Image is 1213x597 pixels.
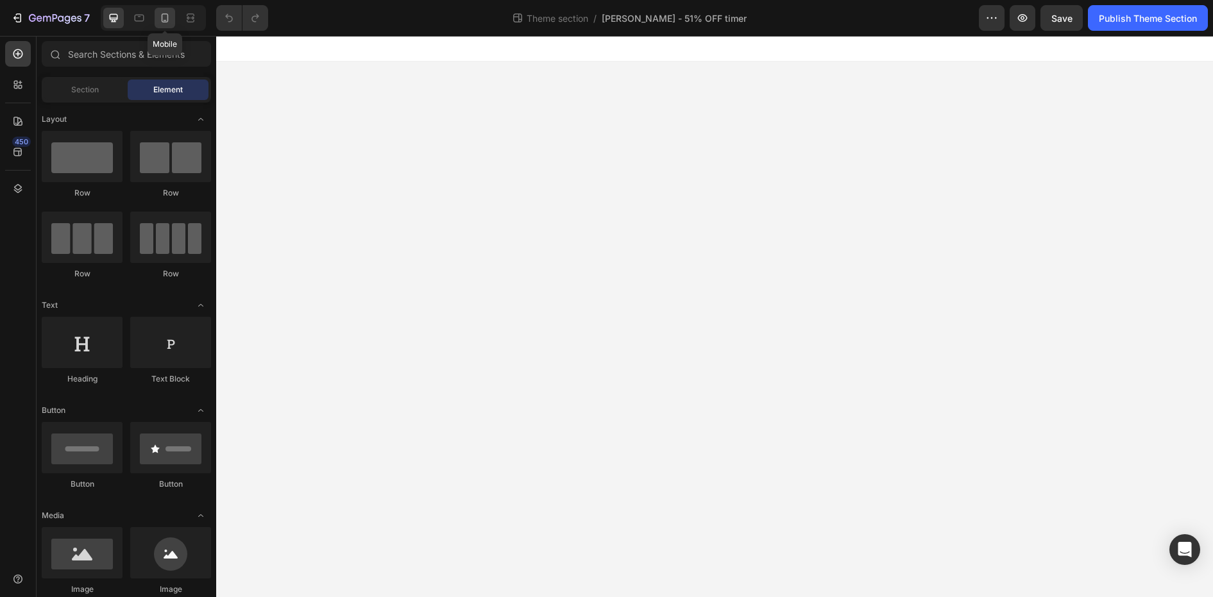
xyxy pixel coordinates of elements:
[593,12,597,25] span: /
[191,109,211,130] span: Toggle open
[42,187,123,199] div: Row
[602,12,747,25] span: [PERSON_NAME] - 51% OFF timer
[1051,13,1073,24] span: Save
[130,584,211,595] div: Image
[191,400,211,421] span: Toggle open
[1040,5,1083,31] button: Save
[1088,5,1208,31] button: Publish Theme Section
[130,268,211,280] div: Row
[191,505,211,526] span: Toggle open
[84,10,90,26] p: 7
[42,268,123,280] div: Row
[42,299,58,311] span: Text
[42,114,67,125] span: Layout
[42,405,65,416] span: Button
[1099,12,1197,25] div: Publish Theme Section
[524,12,591,25] span: Theme section
[12,137,31,147] div: 450
[216,36,1213,597] iframe: Design area
[42,373,123,385] div: Heading
[153,84,183,96] span: Element
[130,373,211,385] div: Text Block
[130,187,211,199] div: Row
[42,584,123,595] div: Image
[130,478,211,490] div: Button
[42,510,64,521] span: Media
[71,84,99,96] span: Section
[216,5,268,31] div: Undo/Redo
[42,478,123,490] div: Button
[42,41,211,67] input: Search Sections & Elements
[5,5,96,31] button: 7
[191,295,211,315] span: Toggle open
[1169,534,1200,565] div: Open Intercom Messenger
